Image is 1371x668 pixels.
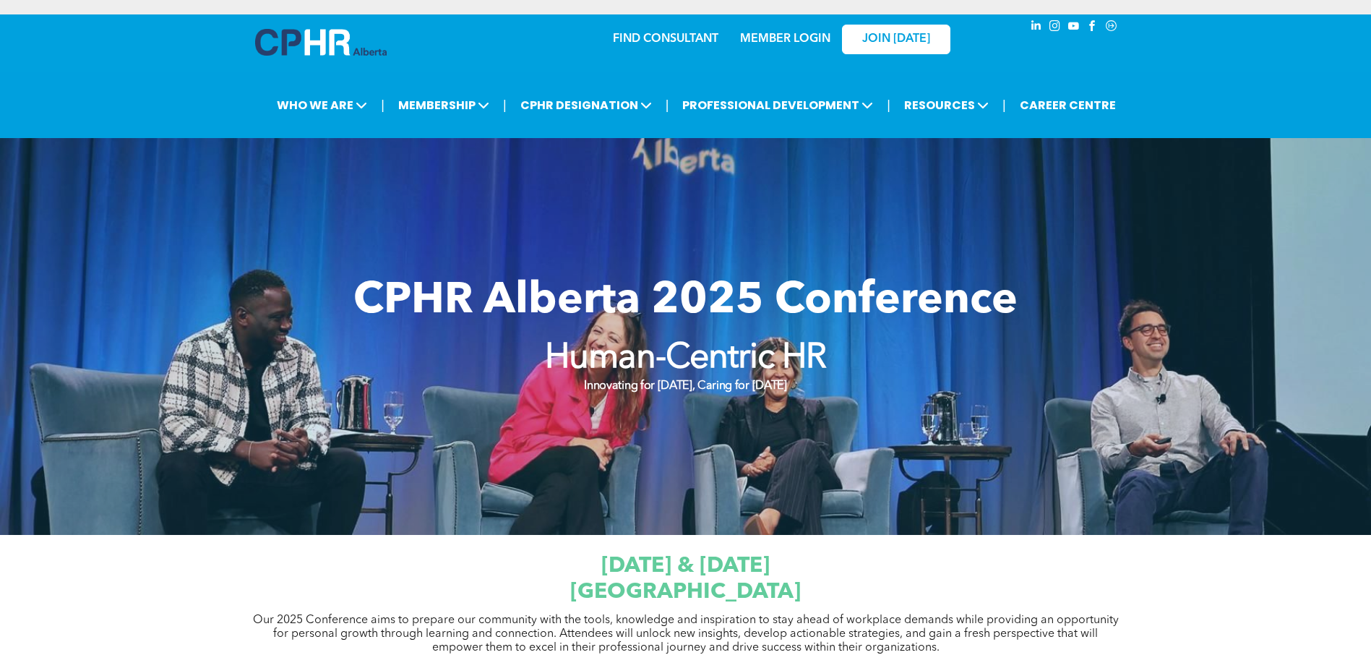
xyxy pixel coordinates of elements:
li: | [887,90,890,120]
strong: Human-Centric HR [545,341,827,376]
a: CAREER CENTRE [1015,92,1120,119]
span: [GEOGRAPHIC_DATA] [570,581,801,603]
li: | [503,90,507,120]
a: FIND CONSULTANT [613,33,718,45]
a: instagram [1047,18,1063,38]
span: WHO WE ARE [272,92,371,119]
span: PROFESSIONAL DEVELOPMENT [678,92,877,119]
a: Social network [1104,18,1119,38]
img: A blue and white logo for cp alberta [255,29,387,56]
span: Our 2025 Conference aims to prepare our community with the tools, knowledge and inspiration to st... [253,615,1119,654]
a: JOIN [DATE] [842,25,950,54]
span: JOIN [DATE] [862,33,930,46]
span: RESOURCES [900,92,993,119]
a: linkedin [1028,18,1044,38]
a: MEMBER LOGIN [740,33,830,45]
a: facebook [1085,18,1101,38]
span: [DATE] & [DATE] [601,555,770,577]
strong: Innovating for [DATE], Caring for [DATE] [584,380,786,392]
li: | [666,90,669,120]
a: youtube [1066,18,1082,38]
span: CPHR Alberta 2025 Conference [353,280,1018,323]
li: | [381,90,384,120]
li: | [1002,90,1006,120]
span: CPHR DESIGNATION [516,92,656,119]
span: MEMBERSHIP [394,92,494,119]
